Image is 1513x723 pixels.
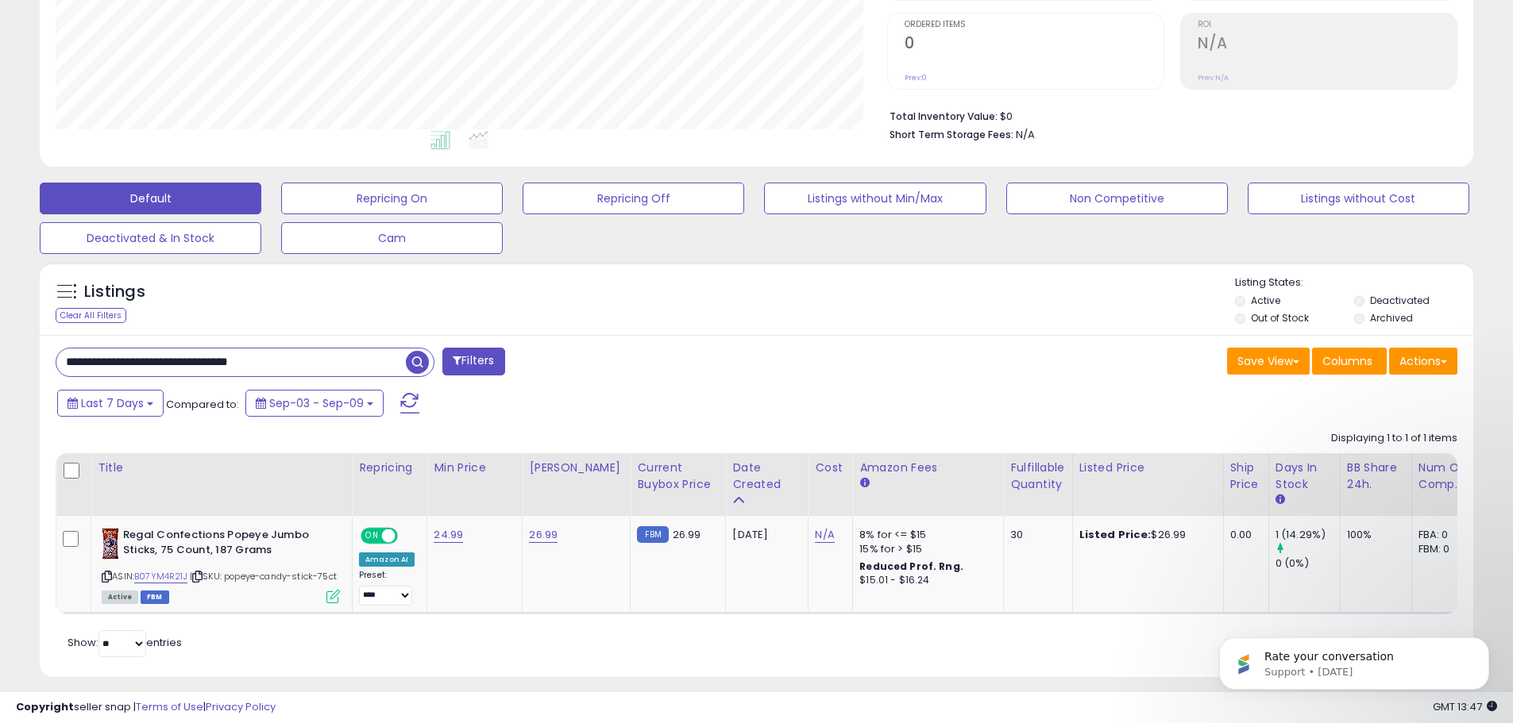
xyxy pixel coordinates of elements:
label: Deactivated [1370,294,1430,307]
b: Short Term Storage Fees: [890,128,1013,141]
h2: 0 [905,34,1164,56]
label: Out of Stock [1251,311,1309,325]
span: All listings currently available for purchase on Amazon [102,590,138,604]
button: Deactivated & In Stock [40,222,261,254]
a: N/A [815,527,834,543]
strong: Copyright [16,699,74,714]
b: Regal Confections Popeye Jumbo Sticks, 75 Count, 187 Grams [123,528,316,561]
div: [DATE] [732,528,796,542]
b: Total Inventory Value: [890,110,998,123]
small: Prev: N/A [1198,73,1229,83]
div: 1 (14.29%) [1276,528,1340,542]
h5: Listings [84,281,145,303]
h2: N/A [1198,34,1457,56]
button: Columns [1312,348,1387,375]
div: Num of Comp. [1418,460,1476,493]
button: Actions [1389,348,1457,375]
button: Repricing Off [523,183,744,214]
b: Listed Price: [1079,527,1152,542]
small: Amazon Fees. [859,476,869,490]
div: Current Buybox Price [637,460,719,493]
small: Days In Stock. [1276,493,1285,507]
span: 26.99 [673,527,701,542]
button: Filters [442,348,504,375]
div: BB Share 24h. [1347,460,1405,493]
span: OFF [396,529,421,543]
div: FBA: 0 [1418,528,1471,542]
div: 0.00 [1230,528,1256,542]
button: Cam [281,222,503,254]
b: Reduced Prof. Rng. [859,560,963,573]
a: Terms of Use [136,699,203,714]
a: 26.99 [529,527,558,543]
div: Displaying 1 to 1 of 1 items [1331,431,1457,446]
span: Show: entries [68,635,182,650]
button: Listings without Cost [1248,183,1469,214]
label: Active [1251,294,1280,307]
div: [PERSON_NAME] [529,460,623,476]
div: Amazon Fees [859,460,997,476]
span: Ordered Items [905,21,1164,29]
span: N/A [1016,127,1035,142]
div: Fulfillable Quantity [1010,460,1065,493]
div: 8% for <= $15 [859,528,991,542]
div: FBM: 0 [1418,542,1471,556]
p: Listing States: [1235,275,1473,290]
span: ROI [1198,21,1457,29]
label: Archived [1370,311,1413,325]
small: FBM [637,526,668,543]
span: | SKU: popeye-candy-stick-75ct [190,570,337,583]
div: Days In Stock [1276,460,1334,493]
span: Sep-03 - Sep-09 [269,395,364,411]
div: Ship Price [1230,460,1262,493]
div: Title [98,460,345,476]
div: seller snap | | [16,700,276,715]
div: 15% for > $15 [859,542,991,556]
div: Amazon AI [359,552,415,567]
button: Save View [1227,348,1310,375]
button: Last 7 Days [57,390,164,417]
div: Repricing [359,460,420,476]
button: Sep-03 - Sep-09 [245,390,384,417]
div: Min Price [434,460,515,476]
small: Prev: 0 [905,73,927,83]
iframe: Intercom notifications message [1195,604,1513,715]
button: Repricing On [281,183,503,214]
div: Cost [815,460,846,476]
div: ASIN: [102,528,340,602]
div: Listed Price [1079,460,1217,476]
button: Default [40,183,261,214]
div: Preset: [359,570,415,606]
div: 100% [1347,528,1399,542]
div: $15.01 - $16.24 [859,574,991,587]
div: Date Created [732,460,801,493]
div: $26.99 [1079,528,1211,542]
span: ON [362,529,382,543]
span: Last 7 Days [81,395,144,411]
span: Columns [1322,353,1372,369]
span: FBM [141,590,169,604]
a: Privacy Policy [206,699,276,714]
li: $0 [890,106,1445,125]
div: Clear All Filters [56,308,126,323]
a: B07YM4R21J [134,570,187,583]
div: 0 (0%) [1276,556,1340,571]
button: Listings without Min/Max [764,183,986,214]
span: Compared to: [166,397,239,412]
button: Non Competitive [1006,183,1228,214]
a: 24.99 [434,527,463,543]
img: 51OSvdVWTtL._SL40_.jpg [102,528,119,560]
div: 30 [1010,528,1059,542]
